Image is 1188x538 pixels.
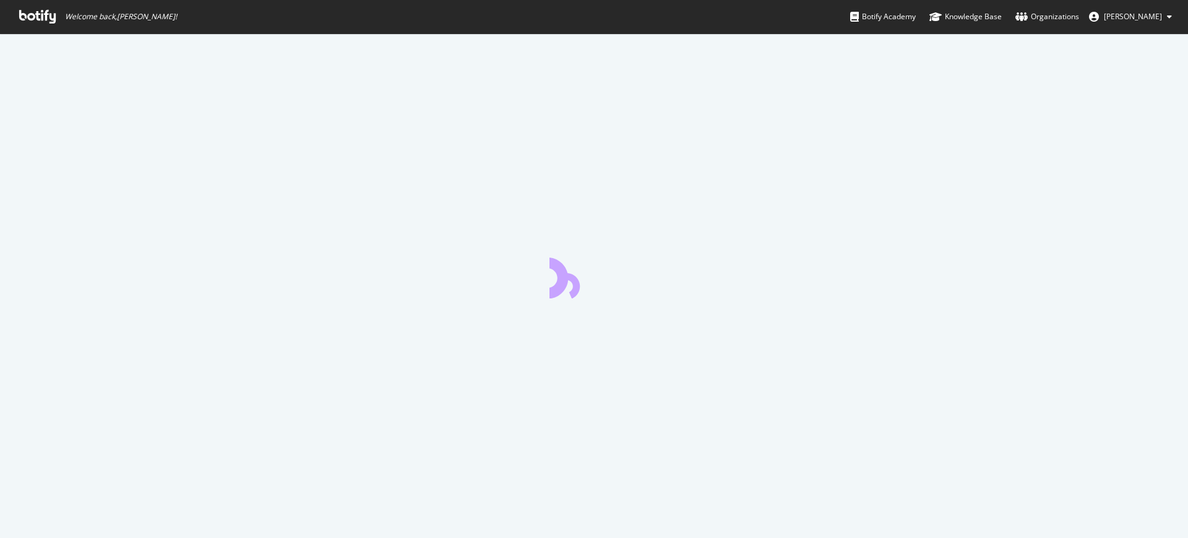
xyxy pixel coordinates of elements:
[1079,7,1182,27] button: [PERSON_NAME]
[929,11,1002,23] div: Knowledge Base
[1015,11,1079,23] div: Organizations
[65,12,177,22] span: Welcome back, [PERSON_NAME] !
[1104,11,1162,22] span: Adèle Chevalier
[850,11,916,23] div: Botify Academy
[549,254,639,298] div: animation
